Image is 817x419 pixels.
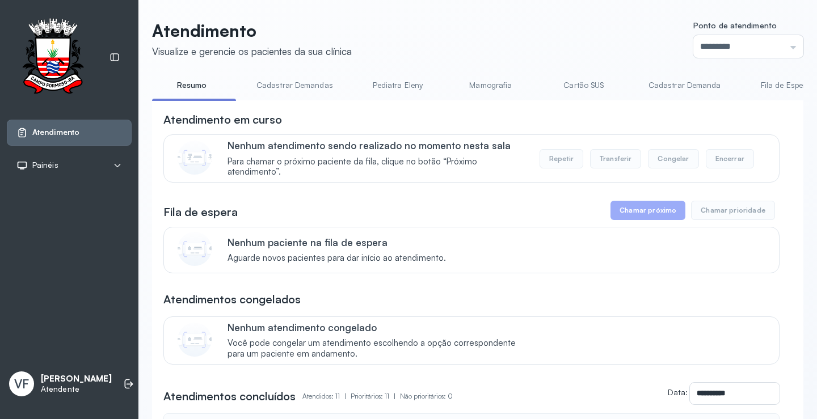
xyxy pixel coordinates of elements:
h3: Fila de espera [163,204,238,220]
button: Chamar próximo [610,201,685,220]
h3: Atendimentos concluídos [163,388,296,404]
a: Resumo [152,76,231,95]
a: Pediatra Eleny [358,76,437,95]
img: Imagem de CalloutCard [178,141,212,175]
p: Nenhum paciente na fila de espera [228,236,446,248]
label: Data: [668,387,688,397]
img: Imagem de CalloutCard [178,323,212,357]
h3: Atendimento em curso [163,112,282,128]
a: Cadastrar Demandas [245,76,344,95]
img: Logotipo do estabelecimento [12,18,94,97]
p: Nenhum atendimento congelado [228,321,528,333]
span: Ponto de atendimento [693,20,777,30]
a: Cartão SUS [544,76,624,95]
span: Atendimento [32,128,79,137]
span: Para chamar o próximo paciente da fila, clique no botão “Próximo atendimento”. [228,156,528,178]
button: Congelar [648,149,698,168]
button: Transferir [590,149,642,168]
p: Prioritários: 11 [351,388,400,404]
span: Aguarde novos pacientes para dar início ao atendimento. [228,253,446,264]
span: | [344,392,346,400]
a: Atendimento [16,127,122,138]
div: Visualize e gerencie os pacientes da sua clínica [152,45,352,57]
a: Cadastrar Demanda [637,76,732,95]
p: Atendimento [152,20,352,41]
p: Atendente [41,384,112,394]
p: [PERSON_NAME] [41,374,112,384]
button: Chamar prioridade [691,201,775,220]
button: Encerrar [706,149,754,168]
span: Você pode congelar um atendimento escolhendo a opção correspondente para um paciente em andamento. [228,338,528,359]
p: Não prioritários: 0 [400,388,453,404]
span: Painéis [32,160,58,170]
img: Imagem de CalloutCard [178,232,212,266]
h3: Atendimentos congelados [163,291,301,307]
span: | [394,392,395,400]
a: Mamografia [451,76,530,95]
p: Atendidos: 11 [302,388,351,404]
button: Repetir [540,149,583,168]
p: Nenhum atendimento sendo realizado no momento nesta sala [228,139,528,151]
